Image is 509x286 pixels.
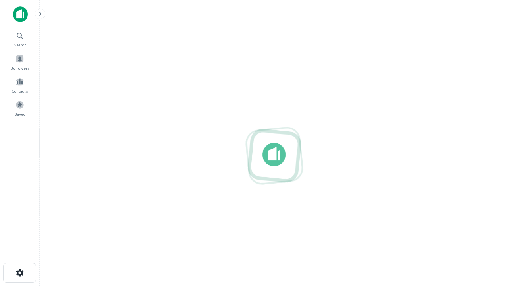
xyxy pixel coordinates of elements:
[2,97,37,119] a: Saved
[2,74,37,96] a: Contacts
[2,51,37,73] a: Borrowers
[469,197,509,235] iframe: Chat Widget
[14,42,27,48] span: Search
[13,6,28,22] img: capitalize-icon.png
[2,28,37,50] a: Search
[10,65,29,71] span: Borrowers
[12,88,28,94] span: Contacts
[14,111,26,117] span: Saved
